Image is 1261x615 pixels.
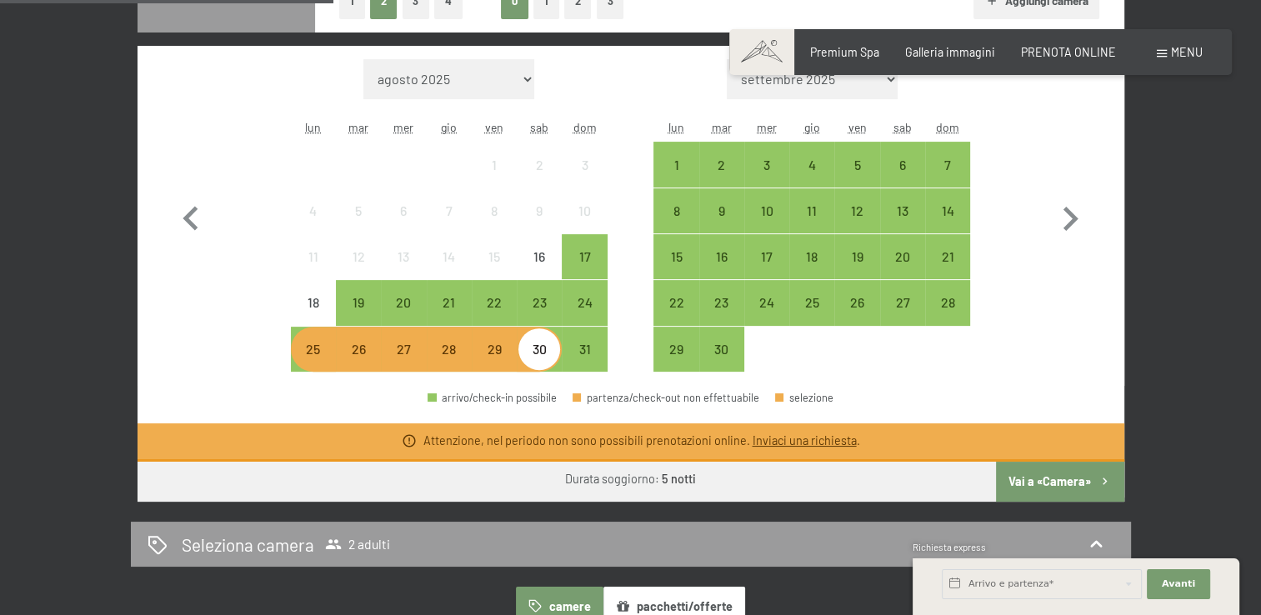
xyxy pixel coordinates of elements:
div: Wed Aug 13 2025 [381,234,426,279]
div: 11 [293,250,334,292]
div: Wed Sep 03 2025 [744,142,789,187]
abbr: domenica [573,120,597,134]
div: 6 [383,204,424,246]
div: Tue Sep 02 2025 [699,142,744,187]
div: Durata soggiorno: [565,471,696,487]
div: arrivo/check-in possibile [834,142,879,187]
div: Mon Aug 25 2025 [291,327,336,372]
div: arrivo/check-in possibile [381,327,426,372]
abbr: sabato [530,120,548,134]
div: 2 [518,158,560,200]
div: Thu Sep 25 2025 [789,280,834,325]
h2: Seleziona camera [182,532,314,557]
div: Sun Sep 28 2025 [925,280,970,325]
abbr: venerdì [485,120,503,134]
div: 7 [927,158,968,200]
div: arrivo/check-in possibile [291,327,336,372]
b: 5 notti [662,472,696,486]
div: arrivo/check-in possibile [699,142,744,187]
div: Fri Aug 01 2025 [472,142,517,187]
div: arrivo/check-in non effettuabile [472,188,517,233]
div: Tue Sep 09 2025 [699,188,744,233]
div: 23 [518,296,560,337]
div: arrivo/check-in possibile [925,234,970,279]
div: 27 [383,342,424,384]
div: 5 [338,204,379,246]
button: Vai a «Camera» [996,462,1123,502]
div: arrivo/check-in possibile [517,327,562,372]
div: arrivo/check-in non effettuabile [336,234,381,279]
button: Mese precedente [167,59,215,372]
div: Mon Sep 08 2025 [653,188,698,233]
div: 20 [383,296,424,337]
div: Tue Aug 12 2025 [336,234,381,279]
div: 25 [293,342,334,384]
div: 20 [882,250,923,292]
div: Mon Sep 29 2025 [653,327,698,372]
div: Wed Aug 20 2025 [381,280,426,325]
div: Sat Sep 20 2025 [880,234,925,279]
div: Sat Sep 13 2025 [880,188,925,233]
div: arrivo/check-in possibile [562,280,607,325]
a: Premium Spa [810,45,879,59]
div: Wed Sep 17 2025 [744,234,789,279]
div: arrivo/check-in possibile [336,327,381,372]
div: 2 [701,158,743,200]
div: arrivo/check-in possibile [880,188,925,233]
div: arrivo/check-in possibile [880,280,925,325]
abbr: venerdì [848,120,867,134]
div: 26 [338,342,379,384]
div: 1 [473,158,515,200]
div: arrivo/check-in possibile [699,234,744,279]
div: arrivo/check-in possibile [381,280,426,325]
div: arrivo/check-in possibile [699,280,744,325]
div: 15 [473,250,515,292]
div: 13 [383,250,424,292]
div: 22 [473,296,515,337]
div: Wed Aug 06 2025 [381,188,426,233]
div: Fri Sep 19 2025 [834,234,879,279]
div: 25 [791,296,833,337]
div: arrivo/check-in non effettuabile [472,234,517,279]
div: Sat Sep 27 2025 [880,280,925,325]
div: arrivo/check-in possibile [562,234,607,279]
abbr: lunedì [305,120,321,134]
div: 28 [428,342,470,384]
div: 24 [563,296,605,337]
div: Fri Sep 26 2025 [834,280,879,325]
div: 19 [338,296,379,337]
div: arrivo/check-in non effettuabile [517,234,562,279]
div: arrivo/check-in non effettuabile [517,142,562,187]
div: arrivo/check-in non effettuabile [381,188,426,233]
span: PRENOTA ONLINE [1021,45,1116,59]
button: Avanti [1147,569,1210,599]
span: Menu [1171,45,1203,59]
div: Thu Aug 21 2025 [427,280,472,325]
div: arrivo/check-in possibile [834,234,879,279]
div: 15 [655,250,697,292]
div: arrivo/check-in possibile [653,327,698,372]
div: Sun Aug 17 2025 [562,234,607,279]
div: arrivo/check-in possibile [699,188,744,233]
div: Thu Sep 18 2025 [789,234,834,279]
div: arrivo/check-in possibile [880,142,925,187]
div: Mon Aug 18 2025 [291,280,336,325]
div: 18 [293,296,334,337]
div: Thu Aug 28 2025 [427,327,472,372]
div: arrivo/check-in possibile [427,327,472,372]
div: 30 [701,342,743,384]
div: Wed Aug 27 2025 [381,327,426,372]
div: 10 [746,204,788,246]
div: 27 [882,296,923,337]
span: Galleria immagini [905,45,995,59]
div: selezione [775,392,833,403]
div: Sat Aug 23 2025 [517,280,562,325]
div: 21 [428,296,470,337]
div: Mon Sep 22 2025 [653,280,698,325]
div: 1 [655,158,697,200]
div: Thu Sep 11 2025 [789,188,834,233]
div: Sun Aug 10 2025 [562,188,607,233]
div: Fri Aug 22 2025 [472,280,517,325]
div: arrivo/check-in possibile [336,280,381,325]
